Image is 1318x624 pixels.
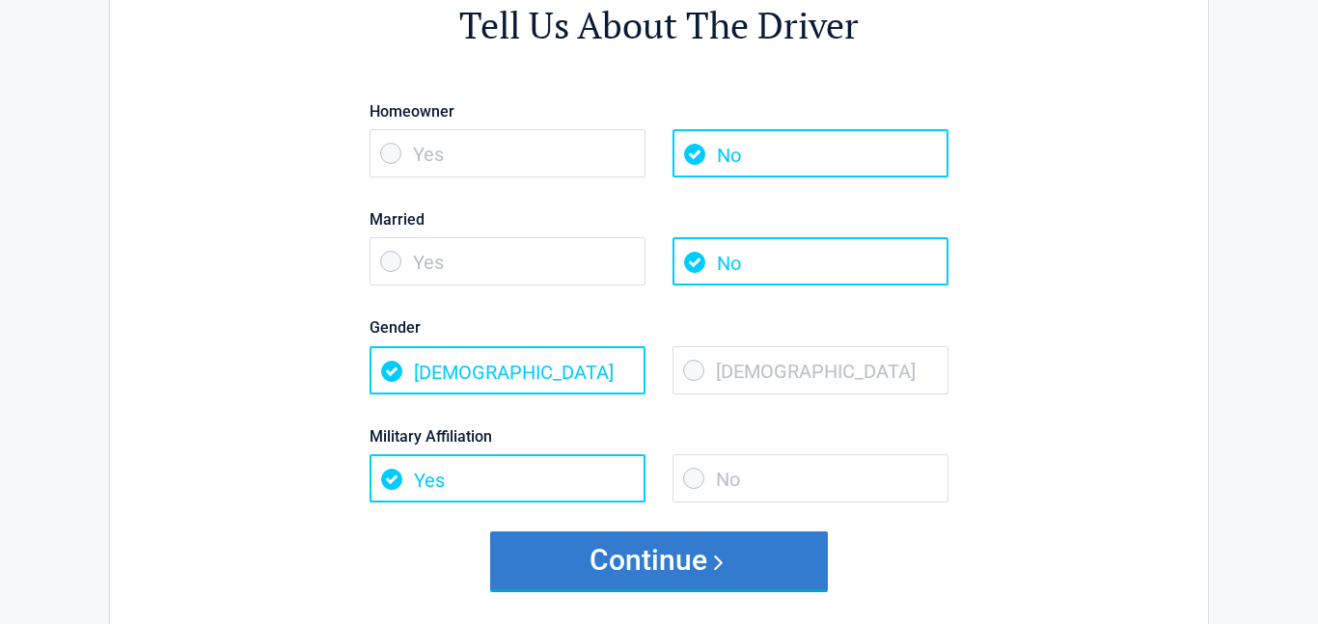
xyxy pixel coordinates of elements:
span: No [673,129,948,177]
label: Gender [370,314,948,340]
label: Homeowner [370,98,948,124]
label: Military Affiliation [370,423,948,449]
label: Married [370,206,948,232]
span: Yes [370,454,645,502]
span: No [673,237,948,285]
span: No [673,454,948,502]
span: Yes [370,129,645,177]
h2: Tell Us About The Driver [216,1,1102,50]
button: Continue [490,531,828,589]
span: [DEMOGRAPHIC_DATA] [673,346,948,394]
span: Yes [370,237,645,285]
span: [DEMOGRAPHIC_DATA] [370,346,645,394]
